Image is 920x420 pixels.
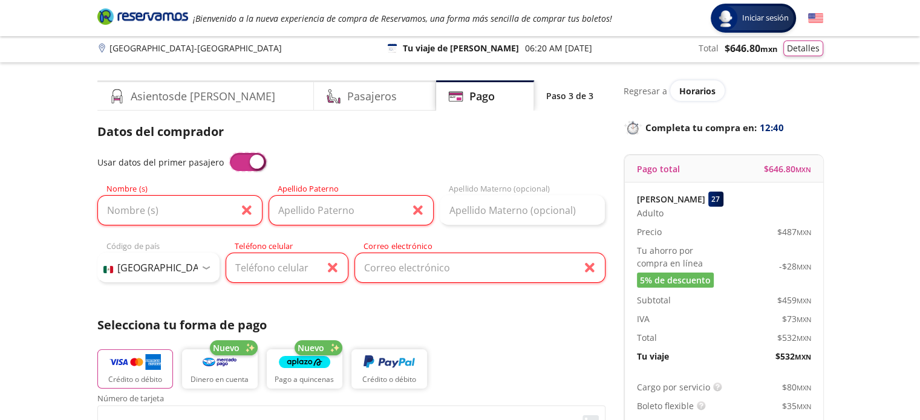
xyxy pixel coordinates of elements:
input: Apellido Materno (opcional) [440,195,605,225]
button: Crédito o débito [97,349,173,389]
p: IVA [637,312,650,325]
p: Precio [637,225,662,238]
span: Horarios [679,85,716,97]
small: MXN [797,334,811,343]
p: Datos del comprador [97,123,605,141]
p: Pago total [637,163,680,175]
span: $ 646.80 [764,163,811,175]
small: MXN [797,228,811,237]
p: Cargo por servicio [637,381,710,393]
small: MXN [797,315,811,324]
button: Crédito o débito [351,349,427,389]
div: 27 [708,192,723,207]
span: $ 35 [782,399,811,412]
small: MXN [797,262,811,271]
input: Correo electrónico [354,253,605,283]
i: Brand Logo [97,7,188,25]
h4: Pago [469,88,495,105]
h4: Pasajeros [347,88,397,105]
span: Adulto [637,207,664,219]
p: Tu viaje de [PERSON_NAME] [403,42,519,54]
input: Apellido Paterno [269,195,434,225]
span: $ 646.80 [725,41,777,56]
span: $ 80 [782,381,811,393]
p: Pago a quincenas [275,374,334,385]
button: English [808,11,823,26]
p: Crédito o débito [362,374,416,385]
span: $ 532 [775,350,811,363]
span: Número de tarjeta [97,395,605,405]
p: [GEOGRAPHIC_DATA] - [GEOGRAPHIC_DATA] [109,42,282,54]
p: Tu viaje [637,350,669,363]
p: Total [699,42,719,54]
span: $ 73 [782,312,811,325]
small: MXN [797,383,811,392]
p: [PERSON_NAME] [637,193,705,205]
p: Regresar a [624,85,667,97]
h4: Asientos de [PERSON_NAME] [131,88,275,105]
p: Selecciona tu forma de pago [97,316,605,334]
small: MXN [795,352,811,361]
span: Iniciar sesión [737,12,794,24]
p: Completa tu compra en : [624,119,823,136]
em: ¡Bienvenido a la nueva experiencia de compra de Reservamos, una forma más sencilla de comprar tus... [193,13,612,24]
span: $ 487 [777,225,811,238]
p: Tu ahorro por compra en línea [637,244,724,270]
a: Brand Logo [97,7,188,29]
span: Nuevo [213,341,240,354]
p: Paso 3 de 3 [546,89,593,102]
div: Regresar a ver horarios [624,80,823,101]
p: Boleto flexible [637,399,694,412]
button: Detalles [783,40,823,56]
small: MXN [797,402,811,411]
p: Dinero en cuenta [191,374,249,385]
span: -$ 28 [779,260,811,273]
p: Total [637,331,657,344]
input: Nombre (s) [97,195,263,225]
input: Teléfono celular [226,253,348,283]
button: Dinero en cuenta [182,349,258,389]
span: Usar datos del primer pasajero [97,157,224,168]
small: MXN [760,44,777,54]
span: 5% de descuento [640,274,711,286]
small: MXN [795,165,811,174]
img: MX [103,266,113,273]
span: 12:40 [760,121,784,135]
p: Subtotal [637,294,671,306]
p: 06:20 AM [DATE] [525,42,592,54]
small: MXN [797,296,811,305]
span: Nuevo [298,341,324,354]
span: $ 459 [777,294,811,306]
span: $ 532 [777,331,811,344]
p: Crédito o débito [108,374,162,385]
button: Pago a quincenas [267,349,342,389]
